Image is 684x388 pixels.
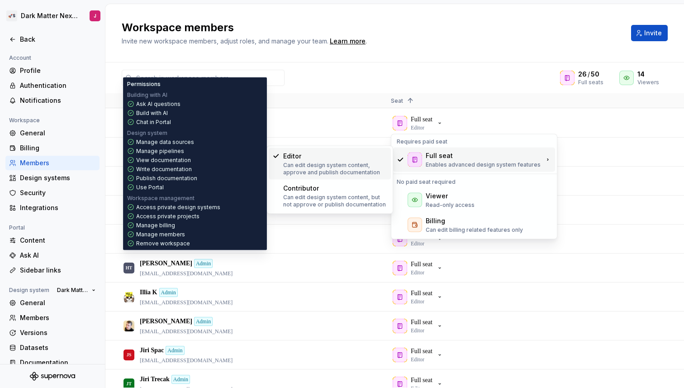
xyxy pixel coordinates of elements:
[94,12,96,19] div: J
[644,29,662,38] span: Invite
[140,328,233,335] p: [EMAIL_ADDRESS][DOMAIN_NAME]
[5,263,100,278] a: Sidebar links
[20,66,96,75] div: Profile
[5,222,28,233] div: Portal
[5,141,100,155] a: Billing
[122,37,328,45] span: Invite new workspace members, adjust roles, and manage your team.
[411,269,424,276] p: Editor
[20,313,96,322] div: Members
[20,358,96,367] div: Documentation
[411,356,424,363] p: Editor
[140,375,170,384] p: Jiri Trecak
[20,328,96,337] div: Versions
[136,231,185,238] p: Manage members
[5,340,100,355] a: Datasets
[20,203,96,212] div: Integrations
[391,288,447,306] button: Full seatEditor
[21,11,79,20] div: Dark Matter Next Gen
[391,346,447,364] button: Full seatEditor
[591,70,599,79] span: 50
[426,226,523,234] p: Can edit billing related features only
[283,184,319,193] div: Contributor
[127,81,161,88] p: Permissions
[127,195,195,202] p: Workspace management
[411,298,424,305] p: Editor
[411,327,424,334] p: Editor
[127,129,167,137] p: Design system
[136,240,190,247] p: Remove workspace
[5,93,100,108] a: Notifications
[126,259,132,277] div: HT
[140,288,157,297] p: Illia K
[426,216,445,225] div: Billing
[136,213,199,220] p: Access private projects
[426,161,541,168] p: Enables advanced design system features
[166,346,184,355] div: Admin
[5,355,100,370] a: Documentation
[20,81,96,90] div: Authentication
[127,346,132,364] div: JS
[5,115,43,126] div: Workspace
[411,376,432,385] p: Full seat
[411,289,432,298] p: Full seat
[136,101,180,108] p: Ask AI questions
[391,114,447,132] button: Full seatEditor
[136,110,168,117] p: Build with AI
[136,184,164,191] p: Use Portal
[5,78,100,93] a: Authentication
[20,129,96,138] div: General
[578,70,587,79] span: 26
[330,37,366,46] a: Learn more
[140,357,233,364] p: [EMAIL_ADDRESS][DOMAIN_NAME]
[6,10,17,21] div: 🚀S
[5,126,100,140] a: General
[5,248,100,263] a: Ask AI
[283,194,387,208] p: Can edit design system content, but not approve or publish documentation
[411,260,432,269] p: Full seat
[5,32,100,47] a: Back
[5,285,53,296] div: Design system
[5,326,100,340] a: Versions
[20,236,96,245] div: Content
[136,139,194,146] p: Manage data sources
[5,201,100,215] a: Integrations
[411,318,432,327] p: Full seat
[426,192,448,201] div: Viewer
[637,70,645,79] span: 14
[123,292,134,302] img: Illia K
[426,201,475,209] p: Read-only access
[20,298,96,307] div: General
[136,175,197,182] p: Publish documentation
[30,372,75,381] svg: Supernova Logo
[194,259,213,268] div: Admin
[20,188,96,197] div: Security
[140,346,164,355] p: Jiri Spac
[5,186,100,200] a: Security
[328,38,367,45] span: .
[159,288,178,297] div: Admin
[20,144,96,153] div: Billing
[136,204,220,211] p: Access private design systems
[283,162,387,176] p: Can edit design system content, approve and publish documentation
[20,96,96,105] div: Notifications
[631,25,668,41] button: Invite
[2,6,103,26] button: 🚀SDark Matter Next GenJ
[5,233,100,248] a: Content
[136,222,175,229] p: Manage billing
[127,91,167,99] p: Building with AI
[393,136,555,147] div: Requires paid seat
[411,240,424,247] p: Editor
[136,166,192,173] p: Write documentation
[5,156,100,170] a: Members
[20,158,96,168] div: Members
[411,124,424,131] p: Editor
[136,119,171,126] p: Chat in Portal
[393,177,555,187] div: No paid seat required
[391,317,447,335] button: Full seatEditor
[20,266,96,275] div: Sidebar links
[5,296,100,310] a: General
[171,375,190,384] div: Admin
[20,173,96,182] div: Design systems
